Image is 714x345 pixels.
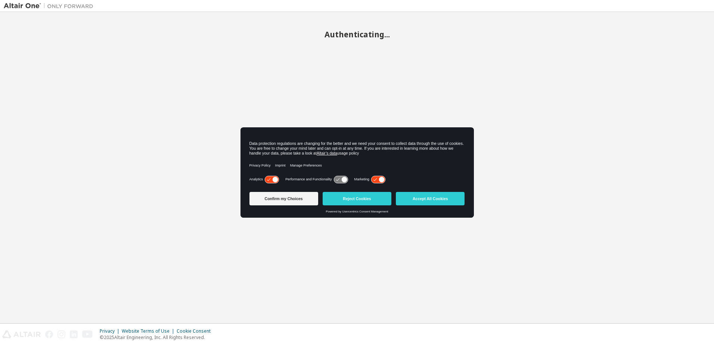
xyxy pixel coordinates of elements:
[45,330,53,338] img: facebook.svg
[100,328,122,334] div: Privacy
[100,334,215,341] p: © 2025 Altair Engineering, Inc. All Rights Reserved.
[2,330,41,338] img: altair_logo.svg
[82,330,93,338] img: youtube.svg
[4,29,710,39] h2: Authenticating...
[4,2,97,10] img: Altair One
[58,330,65,338] img: instagram.svg
[177,328,215,334] div: Cookie Consent
[122,328,177,334] div: Website Terms of Use
[70,330,78,338] img: linkedin.svg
